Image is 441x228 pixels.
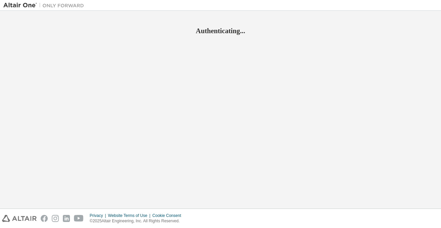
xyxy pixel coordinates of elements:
[52,215,59,222] img: instagram.svg
[74,215,84,222] img: youtube.svg
[63,215,70,222] img: linkedin.svg
[152,213,185,218] div: Cookie Consent
[90,213,108,218] div: Privacy
[90,218,185,224] p: © 2025 Altair Engineering, Inc. All Rights Reserved.
[2,215,37,222] img: altair_logo.svg
[3,2,87,9] img: Altair One
[41,215,48,222] img: facebook.svg
[108,213,152,218] div: Website Terms of Use
[3,26,438,35] h2: Authenticating...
